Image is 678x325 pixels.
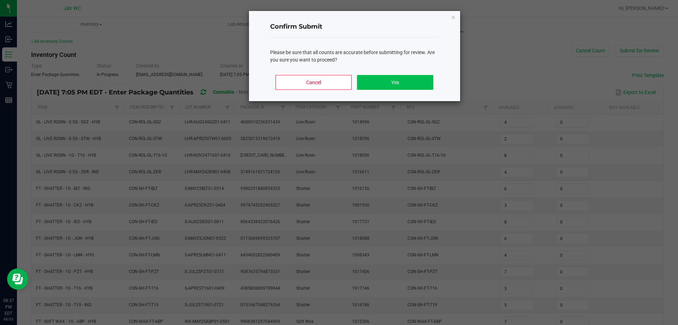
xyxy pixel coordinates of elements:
button: Yes [357,75,433,90]
h4: Confirm Submit [270,22,439,31]
button: Cancel [275,75,351,90]
iframe: Resource center [7,268,28,290]
button: Close [451,13,456,21]
div: Please be sure that all counts are accurate before submitting for review. Are you sure you want t... [270,49,439,64]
